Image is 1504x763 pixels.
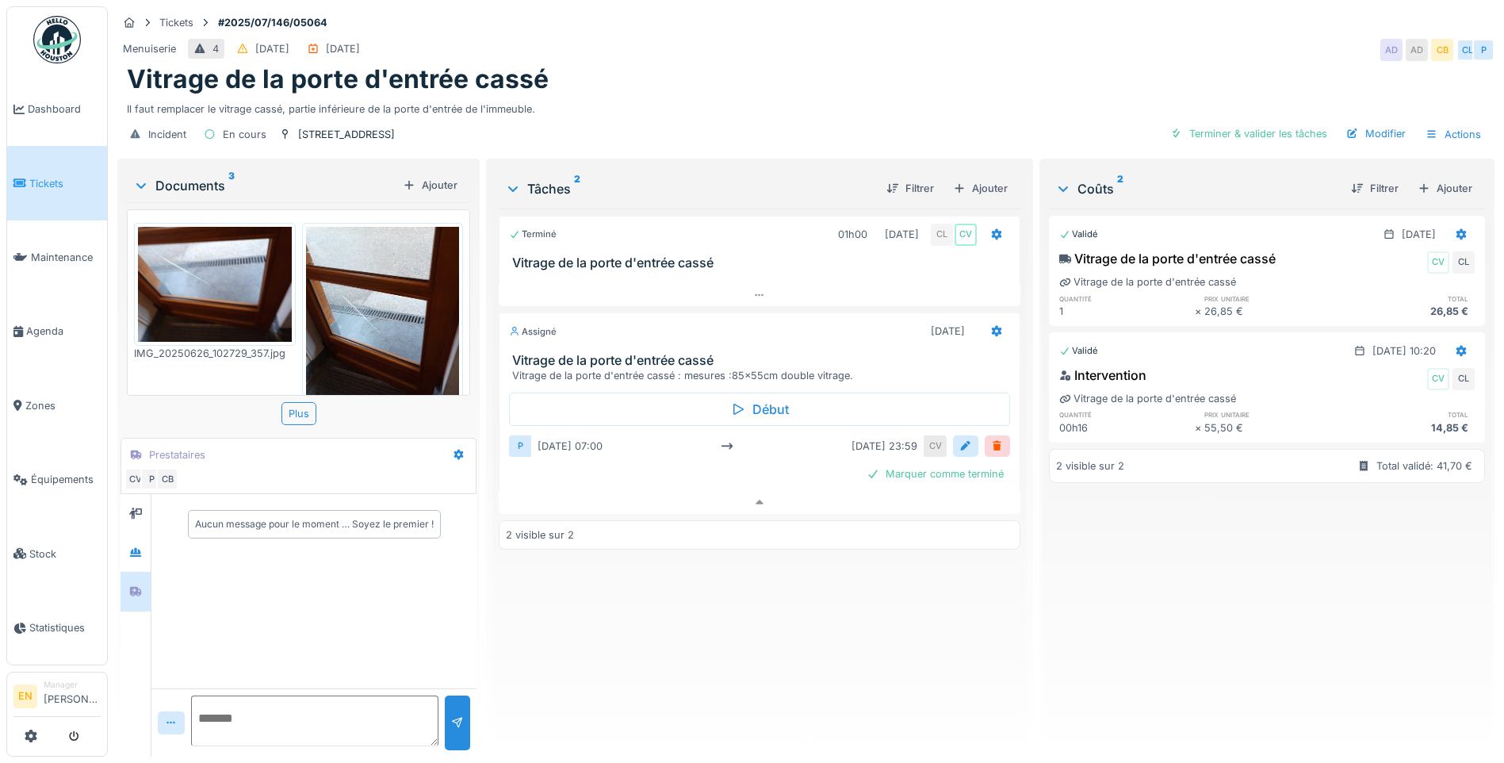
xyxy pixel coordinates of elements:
[156,468,178,490] div: CB
[281,402,316,425] div: Plus
[134,346,296,361] div: IMG_20250626_102729_357.jpg
[212,41,219,56] div: 4
[1195,420,1205,435] div: ×
[531,435,924,457] div: [DATE] 07:00 [DATE] 23:59
[1055,179,1338,198] div: Coûts
[1376,458,1472,474] div: Total validé: 41,70 €
[29,620,101,635] span: Statistiques
[1456,39,1479,61] div: CL
[509,325,557,339] div: Assigné
[1345,178,1405,199] div: Filtrer
[1431,39,1453,61] div: CB
[512,353,1013,368] h3: Vitrage de la porte d'entrée cassé
[29,546,101,562] span: Stock
[1059,366,1146,385] div: Intervention
[159,15,193,30] div: Tickets
[509,228,557,241] div: Terminé
[1059,274,1236,289] div: Vitrage de la porte d'entrée cassé
[223,127,266,142] div: En cours
[149,447,205,462] div: Prestataires
[7,72,107,146] a: Dashboard
[195,517,434,531] div: Aucun message pour le moment … Soyez le premier !
[326,41,360,56] div: [DATE]
[228,176,235,195] sup: 3
[574,179,580,198] sup: 2
[1059,391,1236,406] div: Vitrage de la porte d'entrée cassé
[1406,39,1428,61] div: AD
[255,41,289,56] div: [DATE]
[1204,293,1339,304] h6: prix unitaire
[212,15,334,30] strong: #2025/07/146/05064
[1340,293,1475,304] h6: total
[7,294,107,368] a: Agenda
[1059,409,1194,420] h6: quantité
[7,516,107,590] a: Stock
[7,369,107,443] a: Zones
[26,324,101,339] span: Agenda
[1427,251,1449,274] div: CV
[28,102,101,117] span: Dashboard
[396,174,464,196] div: Ajouter
[1340,123,1412,144] div: Modifier
[880,178,940,199] div: Filtrer
[1340,409,1475,420] h6: total
[31,472,101,487] span: Équipements
[29,176,101,191] span: Tickets
[124,468,147,490] div: CV
[138,227,292,342] img: xhunosbv22x17j4738xgc8ghdi4p
[1059,420,1194,435] div: 00h16
[7,443,107,516] a: Équipements
[44,679,101,713] li: [PERSON_NAME]
[1452,251,1475,274] div: CL
[306,227,460,431] img: poxr1x1efxwrfar3cim1vbkri2ds
[1059,293,1194,304] h6: quantité
[1195,304,1205,319] div: ×
[123,41,176,56] div: Menuiserie
[1117,179,1123,198] sup: 2
[298,127,395,142] div: [STREET_ADDRESS]
[1380,39,1403,61] div: AD
[509,435,531,457] div: P
[1418,123,1488,146] div: Actions
[25,398,101,413] span: Zones
[860,463,1010,485] div: Marquer comme terminé
[13,679,101,717] a: EN Manager[PERSON_NAME]
[838,227,867,242] div: 01h00
[33,16,81,63] img: Badge_color-CXgf-gQk.svg
[1059,249,1276,268] div: Vitrage de la porte d'entrée cassé
[1164,123,1334,144] div: Terminer & valider les tâches
[7,146,107,220] a: Tickets
[947,178,1014,199] div: Ajouter
[1340,420,1475,435] div: 14,85 €
[1204,409,1339,420] h6: prix unitaire
[1059,304,1194,319] div: 1
[127,64,549,94] h1: Vitrage de la porte d'entrée cassé
[506,527,574,543] div: 2 visible sur 2
[509,393,1010,426] div: Début
[924,435,947,457] div: CV
[885,227,919,242] div: [DATE]
[13,684,37,708] li: EN
[140,468,163,490] div: P
[1340,304,1475,319] div: 26,85 €
[44,679,101,691] div: Manager
[1204,420,1339,435] div: 55,50 €
[1059,344,1098,358] div: Validé
[127,95,1485,117] div: Il faut remplacer le vitrage cassé, partie inférieure de la porte d'entrée de l'immeuble.
[1056,458,1124,474] div: 2 visible sur 2
[1372,343,1436,358] div: [DATE] 10:20
[1452,368,1475,390] div: CL
[512,255,1013,270] h3: Vitrage de la porte d'entrée cassé
[1059,228,1098,241] div: Validé
[133,176,396,195] div: Documents
[148,127,186,142] div: Incident
[1204,304,1339,319] div: 26,85 €
[931,324,965,339] div: [DATE]
[1427,368,1449,390] div: CV
[31,250,101,265] span: Maintenance
[512,368,1013,383] div: Vitrage de la porte d'entrée cassé : mesures :85x55cm double vitrage.
[1411,178,1479,199] div: Ajouter
[955,224,977,246] div: CV
[7,220,107,294] a: Maintenance
[1402,227,1436,242] div: [DATE]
